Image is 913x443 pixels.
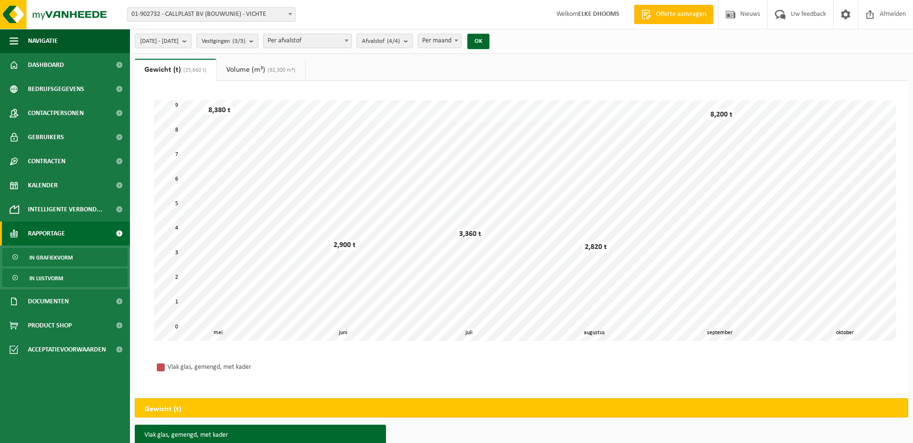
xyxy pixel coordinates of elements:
[28,101,84,125] span: Contactpersonen
[28,53,64,77] span: Dashboard
[217,59,305,81] a: Volume (m³)
[135,59,216,81] a: Gewicht (t)
[578,11,619,18] strong: ELKE DHOOMS
[362,34,400,49] span: Afvalstof
[2,248,128,266] a: In grafiekvorm
[634,5,713,24] a: Offerte aanvragen
[331,240,358,250] div: 2,900 t
[28,77,84,101] span: Bedrijfsgegevens
[29,248,73,267] span: In grafiekvorm
[181,67,206,73] span: (25,660 t)
[128,8,295,21] span: 01-902732 - CALLPLAST BV (BOUWUNIE) - VICHTE
[232,38,245,44] count: (3/3)
[196,34,258,48] button: Vestigingen(3/3)
[28,338,106,362] span: Acceptatievoorwaarden
[654,10,708,19] span: Offerte aanvragen
[127,7,296,22] span: 01-902732 - CALLPLAST BV (BOUWUNIE) - VICHTE
[418,34,461,48] span: Per maand
[135,34,192,48] button: [DATE] - [DATE]
[206,105,233,115] div: 8,380 t
[202,34,245,49] span: Vestigingen
[2,269,128,287] a: In lijstvorm
[264,34,351,48] span: Per afvalstof
[265,67,296,73] span: (82,300 m³)
[467,34,489,49] button: OK
[387,38,400,44] count: (4/4)
[28,29,58,53] span: Navigatie
[357,34,413,48] button: Afvalstof(4/4)
[457,229,484,239] div: 3,360 t
[28,173,58,197] span: Kalender
[167,361,293,373] div: Vlak glas, gemengd, met kader
[28,313,72,338] span: Product Shop
[28,289,69,313] span: Documenten
[263,34,352,48] span: Per afvalstof
[28,197,103,221] span: Intelligente verbond...
[582,242,609,252] div: 2,820 t
[140,34,179,49] span: [DATE] - [DATE]
[28,149,65,173] span: Contracten
[135,399,191,420] h2: Gewicht (t)
[418,34,462,48] span: Per maand
[29,269,63,287] span: In lijstvorm
[28,221,65,246] span: Rapportage
[28,125,64,149] span: Gebruikers
[708,110,735,119] div: 8,200 t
